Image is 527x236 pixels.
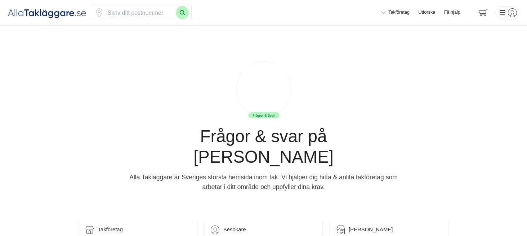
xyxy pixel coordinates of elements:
span: Takföretag [388,9,410,16]
h5: [PERSON_NAME] [349,226,393,234]
h5: Takföretag [98,226,123,234]
span: Klicka för att använda din position. [95,8,104,17]
h5: Besökare [223,226,246,234]
a: Utforska [419,9,436,16]
span: navigation-cart [474,6,493,19]
img: Alla Takläggare [8,7,87,19]
input: Skriv ditt postnummer [104,5,176,20]
svg: Pin / Karta [95,8,104,17]
h1: Frågor & svar på [PERSON_NAME] [122,126,405,172]
span: Få hjälp [444,9,460,16]
p: Alla Takläggare är Sveriges största hemsida inom tak. Vi hjälper dig hitta & anlita takföretag so... [122,172,405,196]
button: Sök med postnummer [176,6,189,19]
